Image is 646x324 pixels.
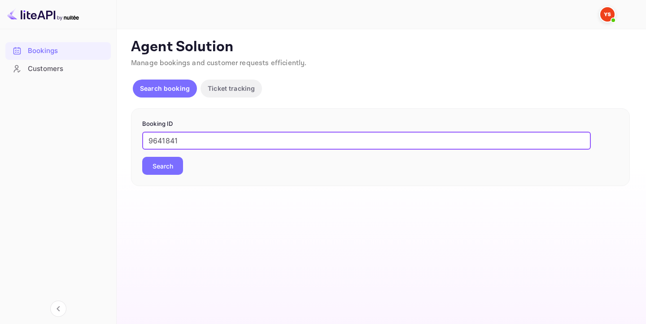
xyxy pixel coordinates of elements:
[5,42,111,59] a: Bookings
[50,301,66,317] button: Collapse navigation
[208,84,255,93] p: Ticket tracking
[5,60,111,78] div: Customers
[7,7,79,22] img: LiteAPI logo
[28,64,106,74] div: Customers
[5,42,111,60] div: Bookings
[140,84,190,93] p: Search booking
[600,7,615,22] img: Yandex Support
[5,60,111,77] a: Customers
[142,132,591,150] input: Enter Booking ID (e.g., 63782194)
[131,38,630,56] p: Agent Solution
[28,46,106,56] div: Bookings
[131,58,307,68] span: Manage bookings and customer requests efficiently.
[142,120,619,129] p: Booking ID
[142,157,183,175] button: Search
